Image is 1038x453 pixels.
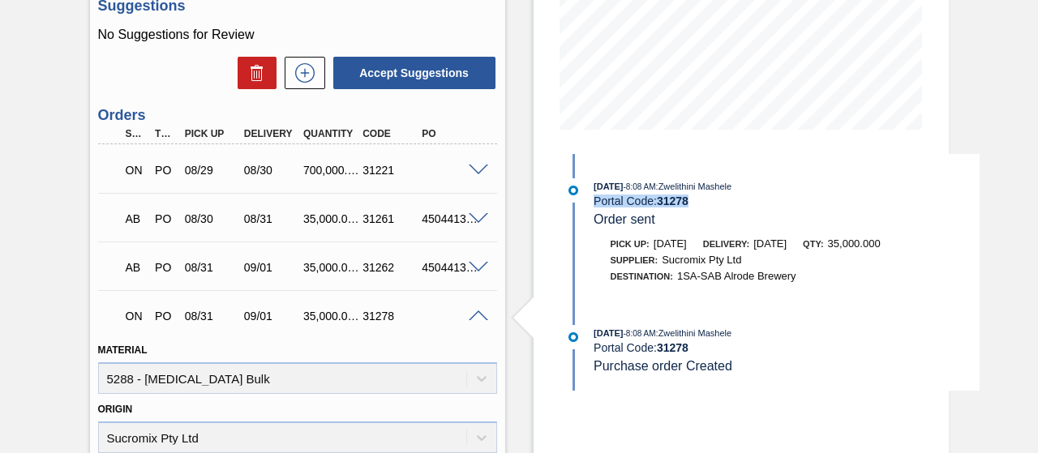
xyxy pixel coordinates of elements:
p: ON [126,310,146,323]
span: 35,000.000 [828,237,881,250]
div: 31221 [358,164,422,177]
div: 08/29/2025 [181,164,245,177]
img: atual [568,332,578,342]
div: Pick up [181,128,245,139]
span: [DATE] [753,237,787,250]
div: Delivery [240,128,304,139]
span: [DATE] [594,328,623,338]
span: Delivery: [703,239,749,249]
label: Origin [98,404,133,415]
div: 08/30/2025 [240,164,304,177]
div: 08/31/2025 [181,261,245,274]
div: Step [122,128,150,139]
div: New suggestion [277,57,325,89]
div: 35,000.000 [299,310,363,323]
span: - 8:08 AM [624,182,656,191]
div: 4504413441 [418,261,482,274]
div: 09/01/2025 [240,310,304,323]
div: 4504413440 [418,212,482,225]
div: PO [418,128,482,139]
p: AB [126,212,146,225]
label: Material [98,344,148,356]
span: [DATE] [654,237,687,250]
span: : Zwelithini Mashele [656,328,732,338]
div: Type [151,128,179,139]
div: Purchase order [151,310,179,323]
span: Qty: [803,239,823,249]
span: Sucromix Pty Ltd [662,254,741,266]
button: Accept Suggestions [333,57,495,89]
div: 08/31/2025 [181,310,245,323]
strong: 31278 [657,194,688,207]
div: 31262 [358,261,422,274]
div: Awaiting Billing [122,250,150,285]
p: ON [126,164,146,177]
img: atual [568,186,578,195]
div: Negotiating Order [122,298,150,334]
div: Portal Code: [594,341,979,354]
div: Accept Suggestions [325,55,497,91]
span: Destination: [611,271,673,281]
div: 35,000.000 [299,261,363,274]
div: Quantity [299,128,363,139]
span: Pick up: [611,239,650,249]
p: AB [126,261,146,274]
span: 1SA-SAB Alrode Brewery [677,270,796,282]
div: Negotiating Order [122,152,150,188]
div: Purchase order [151,164,179,177]
div: 09/01/2025 [240,261,304,274]
div: Purchase order [151,212,179,225]
div: Purchase order [151,261,179,274]
div: 31261 [358,212,422,225]
span: - 8:08 AM [624,329,656,338]
span: : Zwelithini Mashele [656,182,732,191]
div: Portal Code: [594,194,979,207]
p: No Suggestions for Review [98,28,497,42]
div: 700,000.000 [299,164,363,177]
div: 31278 [358,310,422,323]
div: Code [358,128,422,139]
span: Supplier: [611,255,658,265]
strong: 31278 [657,341,688,354]
h3: Orders [98,107,497,124]
div: Awaiting Billing [122,201,150,237]
div: 35,000.000 [299,212,363,225]
div: Delete Suggestions [229,57,277,89]
div: 08/30/2025 [181,212,245,225]
div: 08/31/2025 [240,212,304,225]
span: Order sent [594,212,655,226]
span: Purchase order Created [594,359,732,373]
span: [DATE] [594,182,623,191]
